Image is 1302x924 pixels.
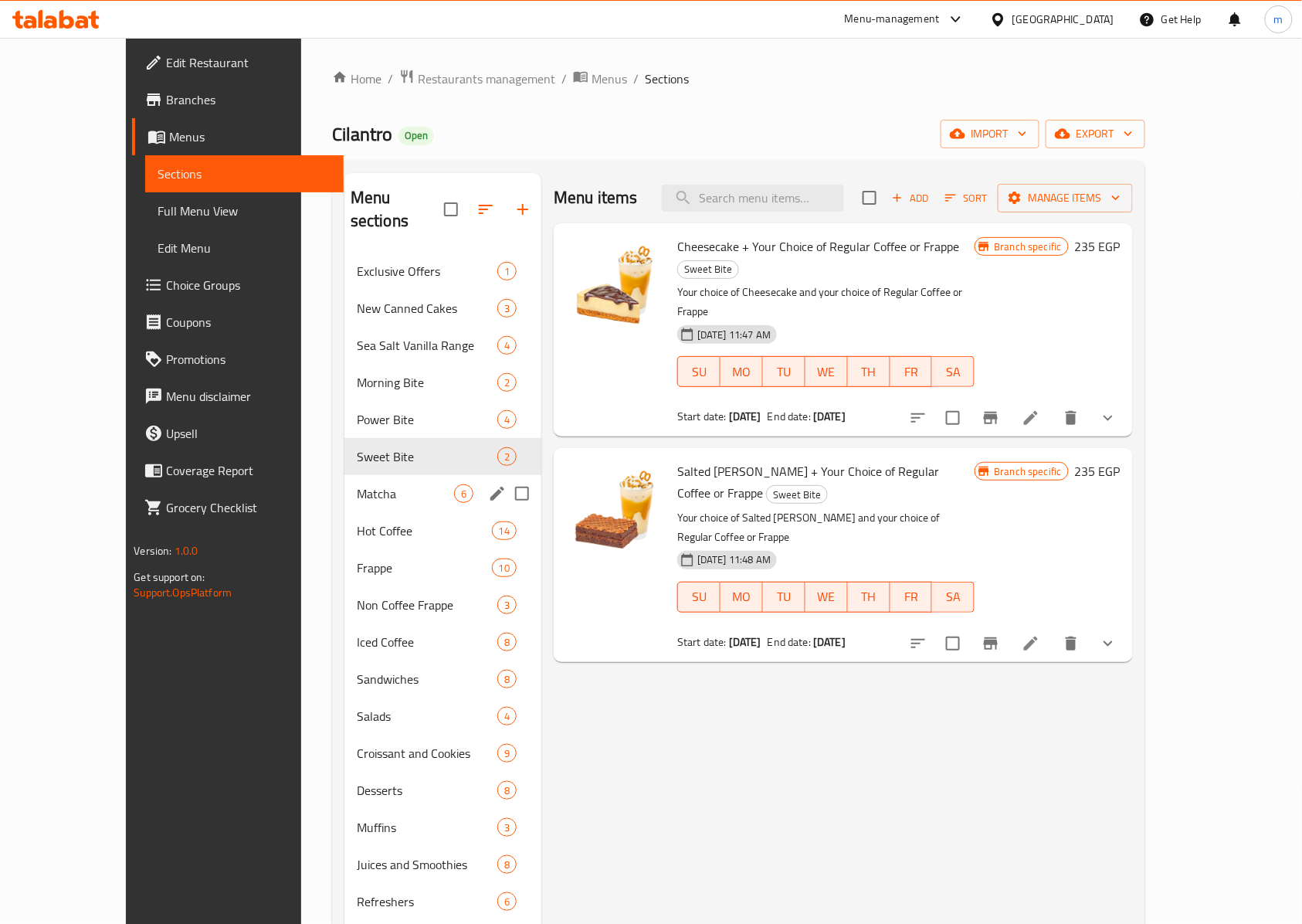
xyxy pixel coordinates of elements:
[633,70,639,88] li: /
[166,461,331,480] span: Coverage Report
[941,120,1039,148] button: import
[497,781,517,800] div: items
[344,401,541,438] div: Power Bite4
[561,70,567,88] li: /
[498,450,516,464] span: 2
[727,361,757,383] span: MO
[497,410,517,429] div: items
[498,709,516,724] span: 4
[344,883,541,920] div: Refreshers6
[357,744,497,763] div: Croissant and Cookies
[497,855,517,874] div: items
[729,632,761,652] b: [DATE]
[853,182,886,214] span: Select section
[972,625,1009,662] button: Branch-specific-item
[166,313,331,331] span: Coupons
[497,707,517,725] div: items
[497,633,517,651] div: items
[1075,460,1121,482] h6: 235 EGP
[351,186,444,233] h2: Menu sections
[812,361,842,383] span: WE
[357,855,497,874] span: Juices and Smoothies
[1053,399,1090,437] button: delete
[729,406,761,426] b: [DATE]
[357,484,454,503] span: Matcha
[145,229,344,267] a: Edit Menu
[357,818,497,837] span: Muffins
[498,413,516,427] span: 4
[678,260,738,278] span: Sweet Bite
[132,415,344,452] a: Upsell
[662,185,844,212] input: search
[769,361,799,383] span: TU
[344,327,541,364] div: Sea Salt Vanilla Range4
[357,707,497,725] span: Salads
[158,239,331,257] span: Edit Menu
[132,81,344,118] a: Branches
[166,498,331,517] span: Grocery Checklist
[497,670,517,688] div: items
[498,301,516,316] span: 3
[357,336,497,355] span: Sea Salt Vanilla Range
[498,746,516,761] span: 9
[398,129,434,142] span: Open
[357,299,497,318] div: New Canned Cakes
[932,582,975,613] button: SA
[1022,634,1040,653] a: Edit menu item
[344,290,541,327] div: New Canned Cakes3
[357,262,497,280] div: Exclusive Offers
[492,521,517,540] div: items
[158,202,331,220] span: Full Menu View
[1274,11,1283,28] span: m
[398,127,434,145] div: Open
[1075,236,1121,257] h6: 235 EGP
[344,512,541,549] div: Hot Coffee14
[845,10,940,29] div: Menu-management
[344,475,541,512] div: Matcha6edit
[890,582,933,613] button: FR
[566,460,665,559] img: Salted Caramel Brownie + Your Choice of Regular Coffee or Frappe
[145,192,344,229] a: Full Menu View
[492,559,517,577] div: items
[897,361,927,383] span: FR
[332,117,392,151] span: Cilantro
[677,235,959,258] span: Cheesecake + Your Choice of Regular Coffee or Frappe
[972,399,1009,437] button: Branch-specific-item
[388,70,393,88] li: /
[497,336,517,355] div: items
[497,818,517,837] div: items
[1090,399,1127,437] button: show more
[935,186,998,210] span: Sort items
[166,350,331,369] span: Promotions
[357,633,497,651] span: Iced Coffee
[166,53,331,72] span: Edit Restaurant
[132,44,344,81] a: Edit Restaurant
[1099,409,1117,427] svg: Show Choices
[357,596,497,614] span: Non Coffee Frappe
[344,661,541,698] div: Sandwiches8
[344,772,541,809] div: Desserts8
[357,781,497,800] span: Desserts
[768,406,811,426] span: End date:
[812,586,842,608] span: WE
[1046,120,1145,148] button: export
[357,559,492,577] span: Frappe
[768,632,811,652] span: End date:
[721,356,763,387] button: MO
[813,632,846,652] b: [DATE]
[592,70,627,88] span: Menus
[132,452,344,489] a: Coverage Report
[677,508,975,547] p: Your choice of Salted [PERSON_NAME] and your choice of Regular Coffee or Frappe
[344,735,541,772] div: Croissant and Cookies9
[897,586,927,608] span: FR
[357,410,497,429] span: Power Bite
[357,447,497,466] span: Sweet Bite
[937,402,969,434] span: Select to update
[684,361,714,383] span: SU
[497,892,517,911] div: items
